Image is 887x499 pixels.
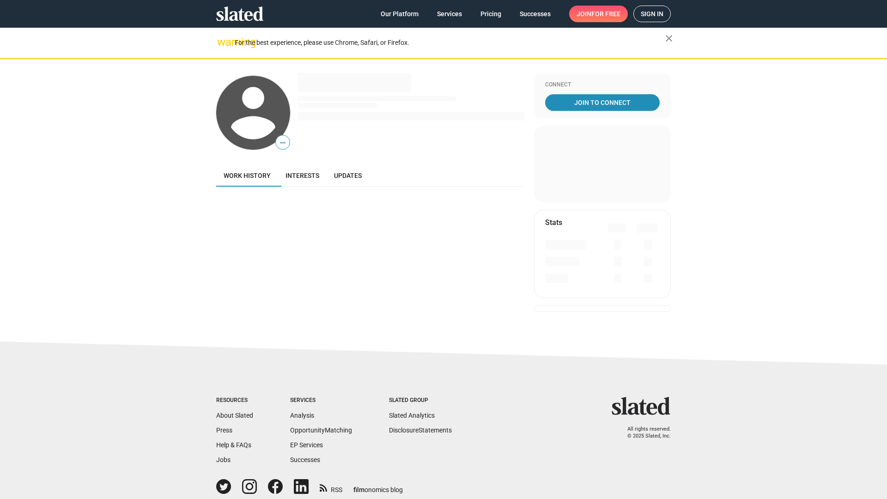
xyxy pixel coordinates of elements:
span: Join To Connect [547,94,658,111]
a: Jobs [216,456,231,463]
p: All rights reserved. © 2025 Slated, Inc. [618,426,671,439]
a: Slated Analytics [389,412,435,419]
span: Interests [286,172,319,179]
div: Services [290,397,352,404]
a: Joinfor free [569,6,628,22]
span: Work history [224,172,271,179]
span: Join [577,6,620,22]
span: Updates [334,172,362,179]
span: film [353,486,365,493]
span: for free [591,6,620,22]
span: Successes [520,6,551,22]
span: Services [437,6,462,22]
div: Slated Group [389,397,452,404]
a: Join To Connect [545,94,660,111]
a: RSS [320,480,342,494]
a: Successes [290,456,320,463]
a: Pricing [473,6,509,22]
a: EP Services [290,441,323,449]
mat-icon: close [663,33,674,44]
mat-card-title: Stats [545,218,562,227]
a: Our Platform [373,6,426,22]
mat-icon: warning [217,37,228,48]
a: Press [216,426,232,434]
a: Analysis [290,412,314,419]
a: Updates [327,164,369,187]
div: For the best experience, please use Chrome, Safari, or Firefox. [235,37,665,49]
a: Help & FAQs [216,441,251,449]
a: Services [430,6,469,22]
a: filmonomics blog [353,478,403,494]
span: Pricing [480,6,501,22]
span: Our Platform [381,6,419,22]
div: Connect [545,81,660,89]
a: Successes [512,6,558,22]
a: About Slated [216,412,253,419]
a: Interests [278,164,327,187]
span: Sign in [641,6,663,22]
a: OpportunityMatching [290,426,352,434]
span: — [276,137,290,149]
a: Sign in [633,6,671,22]
a: Work history [216,164,278,187]
div: Resources [216,397,253,404]
a: DisclosureStatements [389,426,452,434]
